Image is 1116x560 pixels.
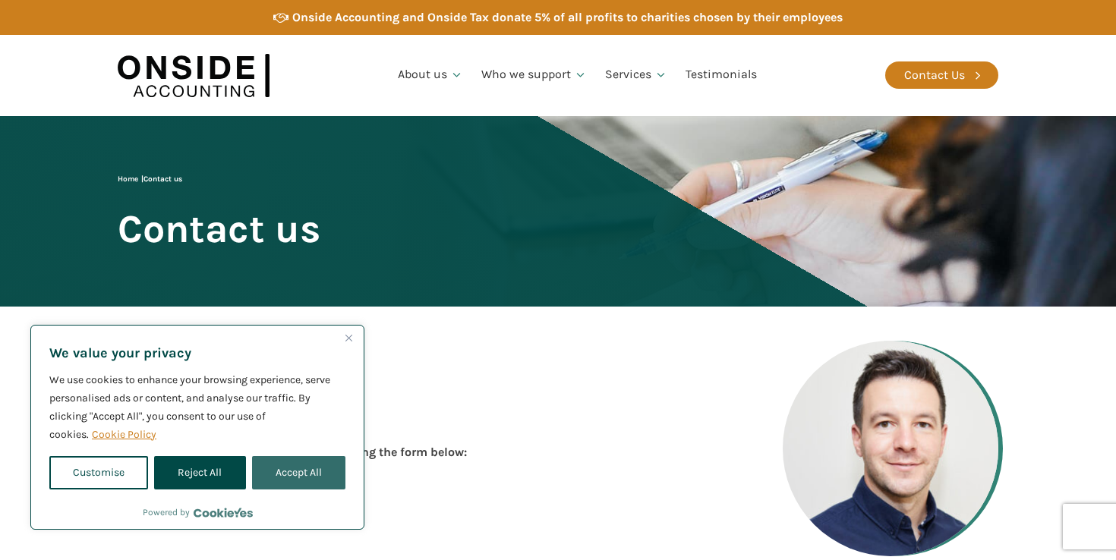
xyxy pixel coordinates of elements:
[596,49,676,101] a: Services
[118,46,270,105] img: Onside Accounting
[885,61,998,89] a: Contact Us
[143,505,253,520] div: Powered by
[143,175,182,184] span: Contact us
[194,508,253,518] a: Visit CookieYes website
[904,65,965,85] div: Contact Us
[91,427,157,442] a: Cookie Policy
[252,456,345,489] button: Accept All
[118,175,182,184] span: |
[389,49,472,101] a: About us
[345,335,352,341] img: Close
[339,329,358,347] button: Close
[49,456,148,489] button: Customise
[292,8,843,27] div: Onside Accounting and Onside Tax donate 5% of all profits to charities chosen by their employees
[118,175,138,184] a: Home
[49,371,345,444] p: We use cookies to enhance your browsing experience, serve personalised ads or content, and analys...
[49,344,345,362] p: We value your privacy
[118,208,320,250] span: Contact us
[30,325,364,530] div: We value your privacy
[676,49,766,101] a: Testimonials
[154,456,245,489] button: Reject All
[472,49,596,101] a: Who we support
